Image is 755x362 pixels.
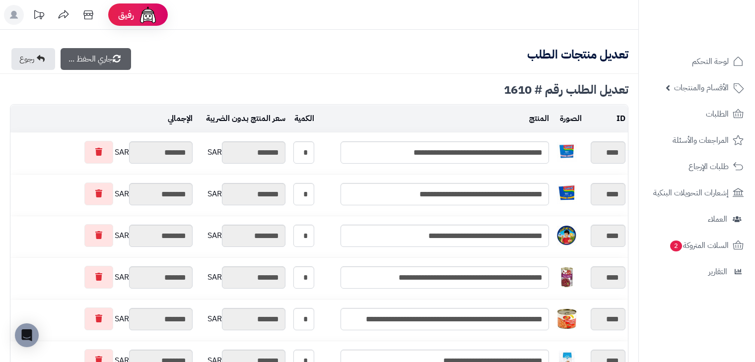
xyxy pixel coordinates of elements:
a: السلات المتروكة2 [645,234,749,257]
div: SAR [198,225,285,247]
td: سعر المنتج بدون الضريبة [195,105,288,132]
div: SAR [198,308,285,330]
span: التقارير [708,265,727,279]
span: المراجعات والأسئلة [673,133,729,147]
span: لوحة التحكم [692,55,729,68]
a: إشعارات التحويلات البنكية [645,181,749,205]
span: طلبات الإرجاع [688,160,729,174]
div: SAR [13,266,193,289]
div: تعديل الطلب رقم # 1610 [10,84,628,96]
div: SAR [13,224,193,247]
img: 1747334914-b4d255e5-2bbd-431c-be4a-7835fbca-40x40.jpg [557,309,577,329]
td: الكمية [288,105,316,132]
span: الطلبات [706,107,729,121]
td: الصورة [551,105,584,132]
div: SAR [198,183,285,205]
span: 2 [670,241,682,251]
td: المنتج [317,105,551,132]
img: 1747282053-5ABykeYswuxMuW5FNwWNxRuGnPYpgwDk-40x40.jpg [557,142,577,162]
a: لوحة التحكم [645,50,749,73]
img: 1747283225-Screenshot%202025-05-15%20072245-40x40.jpg [557,184,577,204]
a: طلبات الإرجاع [645,155,749,179]
div: Open Intercom Messenger [15,323,39,347]
a: العملاء [645,207,749,231]
b: تعديل منتجات الطلب [527,46,628,63]
img: 1747334558-71Q86U8nwyL._AC_SL1500-40x40.jpg [557,267,577,287]
a: رجوع [11,48,55,70]
a: المراجعات والأسئلة [645,128,749,152]
div: SAR [13,141,193,164]
a: تحديثات المنصة [26,5,51,27]
span: إشعارات التحويلات البنكية [653,186,729,200]
img: ai-face.png [138,5,158,25]
div: SAR [198,141,285,164]
div: SAR [13,307,193,330]
td: ID [584,105,628,132]
div: SAR [13,182,193,205]
a: التقارير [645,260,749,284]
span: رفيق [118,9,134,21]
div: SAR [198,266,285,289]
td: الإجمالي [10,105,195,132]
a: الطلبات [645,102,749,126]
span: الأقسام والمنتجات [674,81,729,95]
img: 1747326514-81et-V6j0bL._AC_SL1500-40x40.jpg [557,226,577,245]
span: العملاء [708,212,727,226]
span: السلات المتروكة [669,239,729,252]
